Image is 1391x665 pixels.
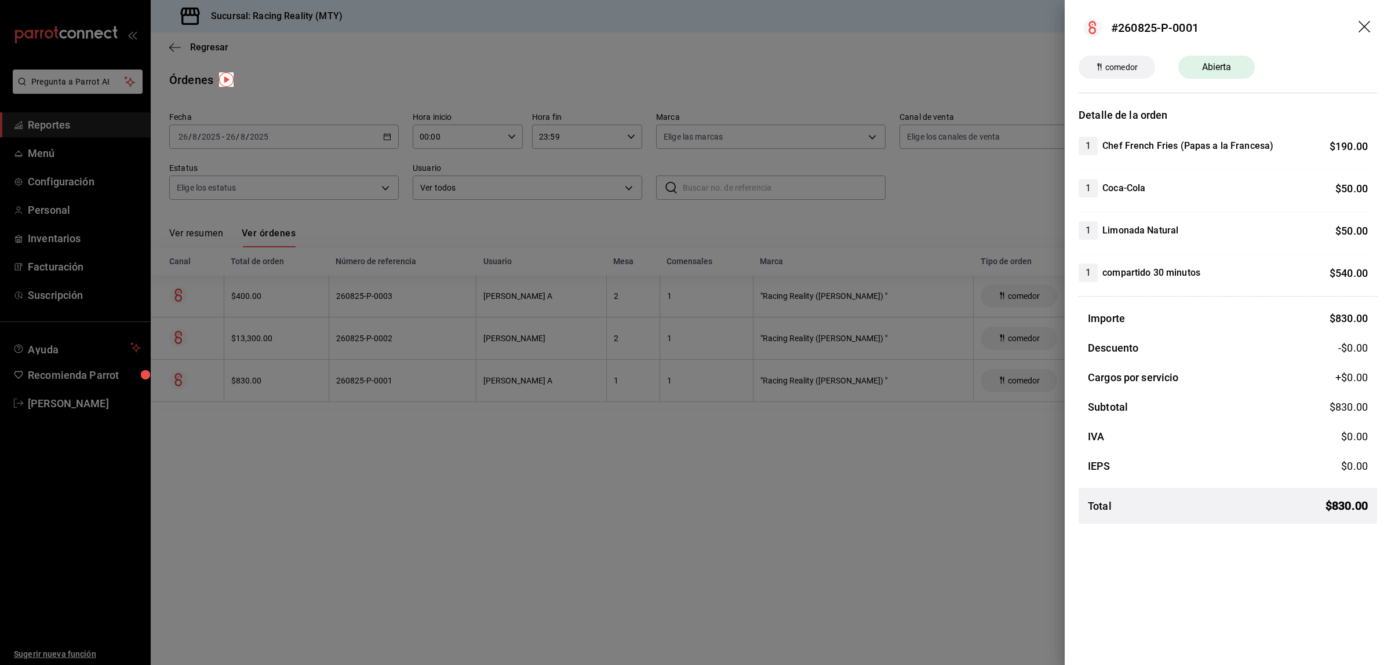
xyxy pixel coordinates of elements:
[1079,181,1098,195] span: 1
[1330,312,1368,324] span: $ 830.00
[1111,19,1199,36] div: #260825-P-0001
[1335,182,1368,195] span: $ 50.00
[1079,224,1098,237] span: 1
[1359,21,1372,35] button: drag
[1341,460,1368,472] span: $ 0.00
[1088,310,1125,326] h3: Importe
[1341,430,1368,443] span: $ 0.00
[1088,340,1138,356] h3: Descuento
[1330,401,1368,413] span: $ 830.00
[1102,181,1145,195] h4: Coca-Cola
[1102,224,1178,237] h4: Limonada Natural
[1088,399,1128,415] h3: Subtotal
[1102,266,1200,280] h4: compartido 30 minutos
[1079,266,1098,280] span: 1
[1088,458,1110,474] h3: IEPS
[1195,60,1239,74] span: Abierta
[1102,139,1273,153] h4: Chef French Fries (Papas a la Francesa)
[1079,107,1377,123] h3: Detalle de la orden
[1335,225,1368,237] span: $ 50.00
[1335,370,1368,385] span: +$ 0.00
[219,72,234,87] img: Tooltip marker
[1088,370,1179,385] h3: Cargos por servicio
[1079,139,1098,153] span: 1
[1330,140,1368,152] span: $ 190.00
[1088,498,1112,514] h3: Total
[1088,429,1104,444] h3: IVA
[1330,267,1368,279] span: $ 540.00
[1326,497,1368,514] span: $ 830.00
[1101,61,1142,74] span: comedor
[1338,340,1368,356] span: -$0.00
